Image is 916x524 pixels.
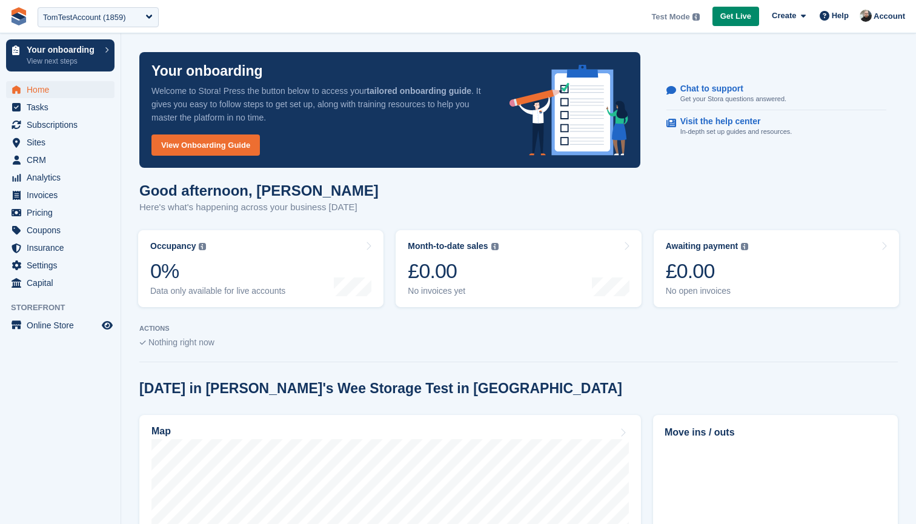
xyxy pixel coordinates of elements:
span: Tasks [27,99,99,116]
img: blank_slate_check_icon-ba018cac091ee9be17c0a81a6c232d5eb81de652e7a59be601be346b1b6ddf79.svg [139,340,146,345]
span: Pricing [27,204,99,221]
a: menu [6,134,114,151]
a: menu [6,257,114,274]
img: icon-info-grey-7440780725fd019a000dd9b08b2336e03edf1995a4989e88bcd33f0948082b44.svg [692,13,700,21]
h1: Good afternoon, [PERSON_NAME] [139,182,379,199]
a: View Onboarding Guide [151,134,260,156]
p: Get your Stora questions answered. [680,94,786,104]
a: Awaiting payment £0.00 No open invoices [654,230,899,307]
img: stora-icon-8386f47178a22dfd0bd8f6a31ec36ba5ce8667c1dd55bd0f319d3a0aa187defe.svg [10,7,28,25]
a: menu [6,204,114,221]
a: menu [6,116,114,133]
p: ACTIONS [139,325,898,333]
p: View next steps [27,56,99,67]
span: Create [772,10,796,22]
span: Nothing right now [148,337,214,347]
div: £0.00 [408,259,498,284]
a: menu [6,99,114,116]
p: Visit the help center [680,116,783,127]
img: Tom Huddleston [860,10,872,22]
a: menu [6,81,114,98]
a: menu [6,222,114,239]
p: Chat to support [680,84,777,94]
img: icon-info-grey-7440780725fd019a000dd9b08b2336e03edf1995a4989e88bcd33f0948082b44.svg [741,243,748,250]
span: Capital [27,274,99,291]
h2: Move ins / outs [665,425,886,440]
span: CRM [27,151,99,168]
span: Subscriptions [27,116,99,133]
span: Test Mode [651,11,689,23]
strong: tailored onboarding guide [367,86,471,96]
p: Your onboarding [27,45,99,54]
span: Account [874,10,905,22]
a: menu [6,274,114,291]
p: Here's what's happening across your business [DATE] [139,201,379,214]
span: Invoices [27,187,99,204]
a: menu [6,151,114,168]
div: Awaiting payment [666,241,738,251]
div: £0.00 [666,259,749,284]
p: Your onboarding [151,64,263,78]
div: Occupancy [150,241,196,251]
a: menu [6,239,114,256]
span: Settings [27,257,99,274]
div: No open invoices [666,286,749,296]
div: No invoices yet [408,286,498,296]
img: onboarding-info-6c161a55d2c0e0a8cae90662b2fe09162a5109e8cc188191df67fb4f79e88e88.svg [509,65,628,156]
span: Sites [27,134,99,151]
div: 0% [150,259,285,284]
p: Welcome to Stora! Press the button below to access your . It gives you easy to follow steps to ge... [151,84,490,124]
span: Get Live [720,10,751,22]
a: Preview store [100,318,114,333]
span: Insurance [27,239,99,256]
a: menu [6,317,114,334]
a: Occupancy 0% Data only available for live accounts [138,230,383,307]
a: menu [6,187,114,204]
h2: [DATE] in [PERSON_NAME]'s Wee Storage Test in [GEOGRAPHIC_DATA] [139,380,622,397]
a: Month-to-date sales £0.00 No invoices yet [396,230,641,307]
img: icon-info-grey-7440780725fd019a000dd9b08b2336e03edf1995a4989e88bcd33f0948082b44.svg [199,243,206,250]
img: icon-info-grey-7440780725fd019a000dd9b08b2336e03edf1995a4989e88bcd33f0948082b44.svg [491,243,499,250]
a: Visit the help center In-depth set up guides and resources. [666,110,886,143]
span: Online Store [27,317,99,334]
a: menu [6,169,114,186]
span: Home [27,81,99,98]
span: Storefront [11,302,121,314]
span: Help [832,10,849,22]
div: TomTestAccount (1859) [43,12,126,24]
span: Analytics [27,169,99,186]
a: Get Live [712,7,759,27]
span: Coupons [27,222,99,239]
div: Month-to-date sales [408,241,488,251]
h2: Map [151,426,171,437]
p: In-depth set up guides and resources. [680,127,792,137]
div: Data only available for live accounts [150,286,285,296]
a: Your onboarding View next steps [6,39,114,71]
a: Chat to support Get your Stora questions answered. [666,78,886,111]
